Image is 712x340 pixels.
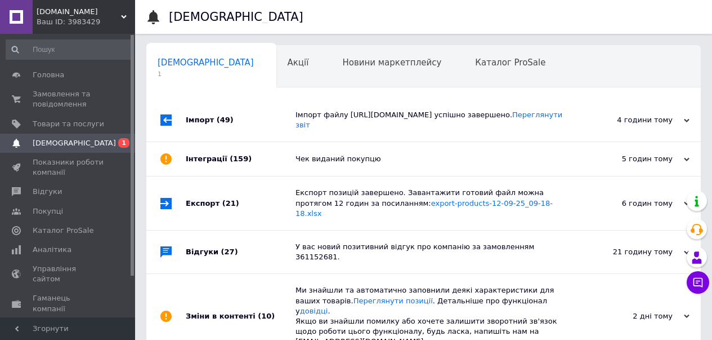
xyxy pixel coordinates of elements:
[288,58,309,68] span: Акції
[186,99,295,142] div: Імпорт
[475,58,545,68] span: Каталог ProSale
[577,247,689,257] div: 21 годину тому
[33,187,62,197] span: Відгуки
[577,198,689,209] div: 6 годин тому
[169,10,303,24] h1: [DEMOGRAPHIC_DATA]
[158,70,254,78] span: 1
[37,7,121,17] span: Mobi.UA
[295,110,577,130] div: Імпорт файлу [URL][DOMAIN_NAME] успішно завершено.
[295,188,577,219] div: Експорт позицій завершено. Завантажити готовий файл можна протягом 12 годин за посиланням:
[577,154,689,164] div: 5 годин тому
[300,307,328,315] a: довідці
[118,138,129,148] span: 1
[230,154,252,163] span: (159)
[6,39,133,60] input: Пошук
[37,17,135,27] div: Ваш ID: 3983429
[33,138,116,148] span: [DEMOGRAPHIC_DATA]
[577,115,689,125] div: 4 години тому
[33,119,104,129] span: Товари та послуги
[33,264,104,284] span: Управління сайтом
[158,58,254,68] span: [DEMOGRAPHIC_DATA]
[33,89,104,109] span: Замовлення та повідомлення
[33,206,63,217] span: Покупці
[33,293,104,313] span: Гаманець компанії
[353,297,433,305] a: Переглянути позиції
[186,142,295,176] div: Інтеграції
[33,157,104,178] span: Показники роботи компанії
[186,231,295,273] div: Відгуки
[295,199,553,218] a: export-products-12-09-25_09-18-18.xlsx
[221,248,238,256] span: (27)
[33,70,64,80] span: Головна
[342,58,441,68] span: Новини маркетплейсу
[577,311,689,321] div: 2 дні тому
[295,242,577,262] div: У вас новий позитивний відгук про компанію за замовленням 361152681.
[258,312,275,320] span: (10)
[222,199,239,207] span: (21)
[687,271,709,294] button: Чат з покупцем
[186,176,295,230] div: Експорт
[295,154,577,164] div: Чек виданий покупцю
[217,116,234,124] span: (49)
[33,245,71,255] span: Аналітика
[33,226,93,236] span: Каталог ProSale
